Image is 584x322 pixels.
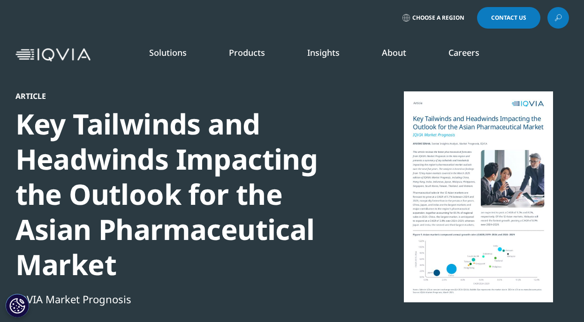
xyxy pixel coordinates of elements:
img: IQVIA Healthcare Information Technology and Pharma Clinical Research Company [15,48,91,62]
a: Contact Us [477,7,540,29]
div: Article [15,91,337,101]
a: Careers [448,47,479,58]
span: Choose a Region [412,14,464,22]
a: Insights [307,47,340,58]
span: Contact Us [491,15,526,21]
a: Solutions [149,47,187,58]
a: Products [229,47,265,58]
button: Cookies Settings [6,294,29,317]
div: IQVIA Market Prognosis [15,291,337,307]
nav: Primary [94,33,569,77]
a: About [382,47,406,58]
div: Key Tailwinds and Headwinds Impacting the Outlook for the Asian Pharmaceutical Market [15,106,337,282]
